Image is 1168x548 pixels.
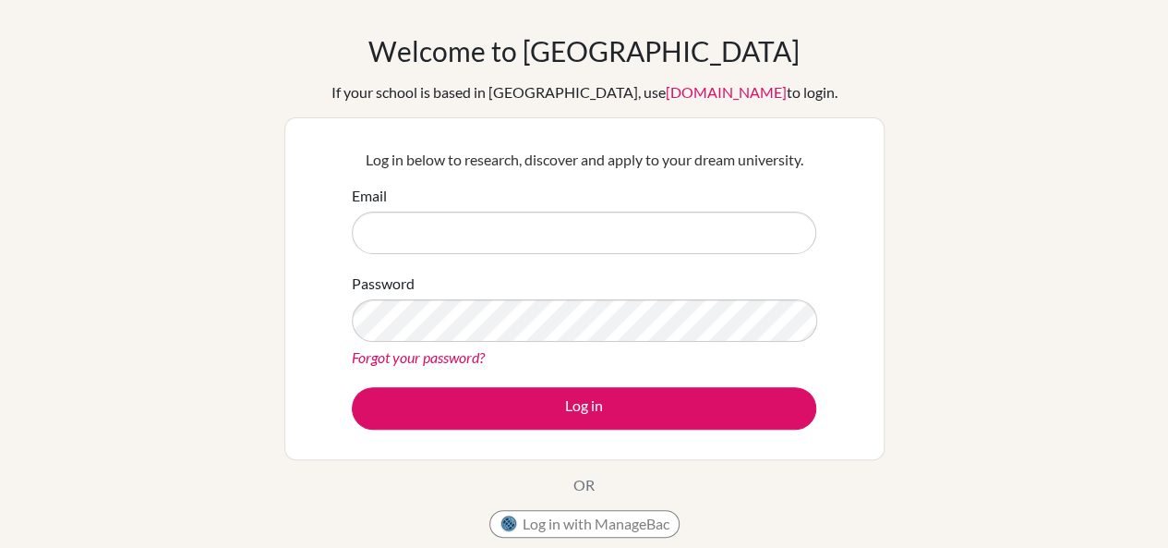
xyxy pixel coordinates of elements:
[666,83,787,101] a: [DOMAIN_NAME]
[352,348,485,366] a: Forgot your password?
[352,273,415,295] label: Password
[331,81,837,104] div: If your school is based in [GEOGRAPHIC_DATA], use to login.
[352,185,387,207] label: Email
[573,474,595,496] p: OR
[352,149,816,171] p: Log in below to research, discover and apply to your dream university.
[489,510,680,538] button: Log in with ManageBac
[352,387,816,430] button: Log in
[368,34,800,67] h1: Welcome to [GEOGRAPHIC_DATA]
